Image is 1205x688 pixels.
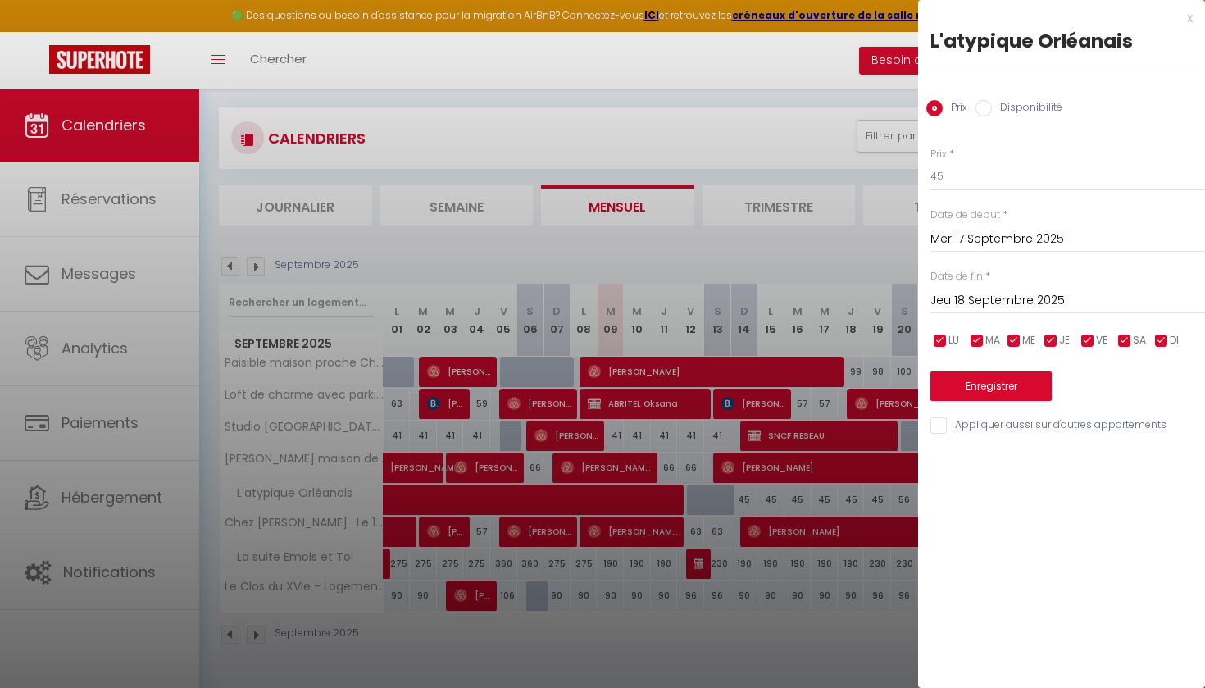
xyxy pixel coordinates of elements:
[1133,333,1146,349] span: SA
[930,207,1000,223] label: Date de début
[985,333,1000,349] span: MA
[930,371,1052,401] button: Enregistrer
[948,333,959,349] span: LU
[1059,333,1070,349] span: JE
[930,269,983,285] label: Date de fin
[992,100,1062,118] label: Disponibilité
[918,8,1193,28] div: x
[1022,333,1035,349] span: ME
[930,147,947,162] label: Prix
[930,28,1193,54] div: L'atypique Orléanais
[1170,333,1179,349] span: DI
[13,7,62,56] button: Ouvrir le widget de chat LiveChat
[1096,333,1107,349] span: VE
[943,100,967,118] label: Prix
